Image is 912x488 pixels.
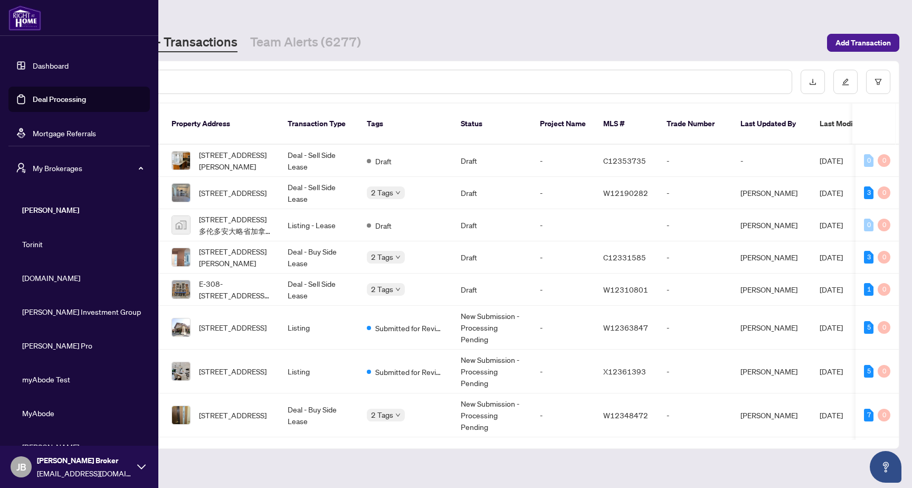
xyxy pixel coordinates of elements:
[864,186,873,199] div: 3
[279,350,358,393] td: Listing
[452,241,531,274] td: Draft
[864,321,873,334] div: 5
[279,274,358,306] td: Deal - Sell Side Lease
[163,104,279,145] th: Property Address
[22,407,142,419] span: MyAbode
[452,209,531,241] td: Draft
[864,365,873,378] div: 5
[827,34,899,52] button: Add Transaction
[801,70,825,94] button: download
[864,409,873,421] div: 7
[835,34,891,51] span: Add Transaction
[279,104,358,145] th: Transaction Type
[603,156,646,165] span: C12353735
[531,350,595,393] td: -
[732,350,811,393] td: [PERSON_NAME]
[820,118,884,129] span: Last Modified Date
[22,441,142,453] span: [PERSON_NAME]
[878,283,890,296] div: 0
[531,104,595,145] th: Project Name
[33,162,142,174] span: My Brokerages
[452,274,531,306] td: Draft
[22,272,142,284] span: [DOMAIN_NAME]
[37,467,132,479] span: [EMAIL_ADDRESS][DOMAIN_NAME]
[732,306,811,350] td: [PERSON_NAME]
[199,409,267,421] span: [STREET_ADDRESS]
[452,306,531,350] td: New Submission - Processing Pending
[820,410,843,420] span: [DATE]
[603,410,648,420] span: W12348472
[658,241,732,274] td: -
[279,209,358,241] td: Listing - Lease
[732,209,811,241] td: [PERSON_NAME]
[279,306,358,350] td: Listing
[732,393,811,437] td: [PERSON_NAME]
[199,187,267,199] span: [STREET_ADDRESS]
[395,190,401,195] span: down
[658,274,732,306] td: -
[172,216,190,234] img: thumbnail-img
[199,365,267,377] span: [STREET_ADDRESS]
[603,323,648,332] span: W12363847
[279,241,358,274] td: Deal - Buy Side Lease
[603,285,648,294] span: W12310801
[658,177,732,209] td: -
[33,61,69,70] a: Dashboard
[878,251,890,264] div: 0
[658,393,732,437] td: -
[732,177,811,209] td: [PERSON_NAME]
[199,149,271,172] span: [STREET_ADDRESS][PERSON_NAME]
[842,78,849,86] span: edit
[878,186,890,199] div: 0
[199,246,271,269] span: [STREET_ADDRESS][PERSON_NAME]
[732,274,811,306] td: [PERSON_NAME]
[658,209,732,241] td: -
[820,252,843,262] span: [DATE]
[279,145,358,177] td: Deal - Sell Side Lease
[864,219,873,231] div: 0
[809,78,816,86] span: download
[531,145,595,177] td: -
[395,287,401,292] span: down
[531,209,595,241] td: -
[595,104,658,145] th: MLS #
[531,393,595,437] td: -
[375,155,392,167] span: Draft
[820,323,843,332] span: [DATE]
[531,241,595,274] td: -
[371,283,393,295] span: 2 Tags
[172,248,190,266] img: thumbnail-img
[452,350,531,393] td: New Submission - Processing Pending
[371,186,393,199] span: 2 Tags
[658,350,732,393] td: -
[22,306,142,317] span: [PERSON_NAME] Investment Group
[820,367,843,376] span: [DATE]
[603,367,646,376] span: X12361393
[864,154,873,167] div: 0
[33,128,96,138] a: Mortgage Referrals
[452,177,531,209] td: Draft
[878,409,890,421] div: 0
[878,365,890,378] div: 0
[820,285,843,294] span: [DATE]
[658,104,732,145] th: Trade Number
[371,251,393,263] span: 2 Tags
[395,412,401,418] span: down
[279,393,358,437] td: Deal - Buy Side Lease
[864,283,873,296] div: 1
[603,188,648,198] span: W12190282
[279,177,358,209] td: Deal - Sell Side Lease
[22,373,142,385] span: myAbode Test
[658,306,732,350] td: -
[732,104,811,145] th: Last Updated By
[172,318,190,336] img: thumbnail-img
[22,204,142,216] span: [PERSON_NAME]
[16,459,26,474] span: JB
[16,163,26,173] span: user-switch
[870,451,901,483] button: Open asap
[820,220,843,230] span: [DATE]
[732,145,811,177] td: -
[8,5,41,31] img: logo
[732,241,811,274] td: [PERSON_NAME]
[375,366,444,378] span: Submitted for Review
